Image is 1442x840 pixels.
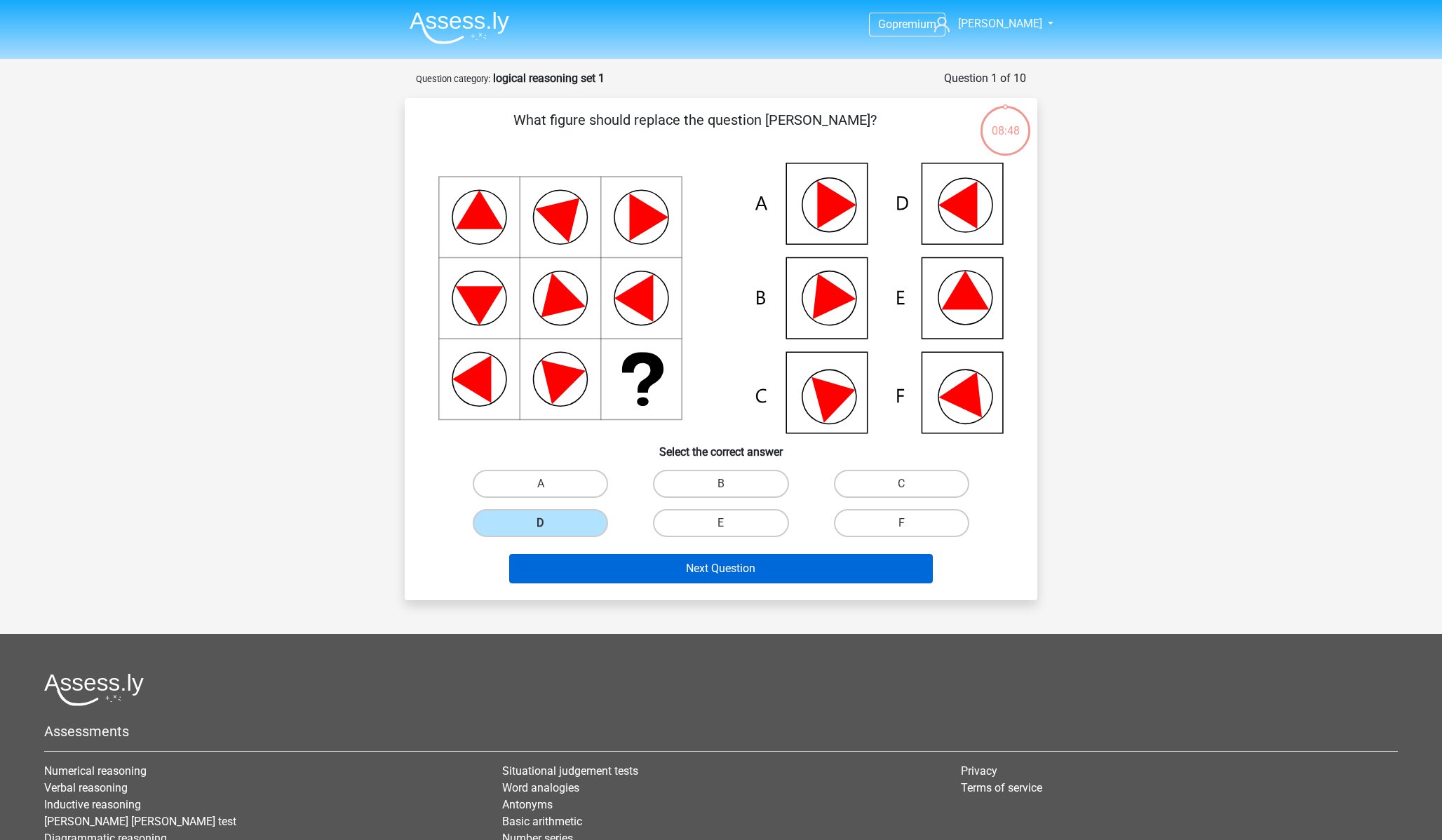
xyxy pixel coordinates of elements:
a: Privacy [961,764,997,778]
img: Assessly [410,11,509,44]
a: Basic arithmetic [502,815,582,828]
a: Situational judgement tests [502,764,638,778]
a: Verbal reasoning [44,781,128,794]
h5: Assessments [44,723,1398,740]
a: Gopremium [870,15,945,34]
label: C [834,470,969,498]
a: Numerical reasoning [44,764,147,778]
small: Question category: [416,74,490,84]
a: Terms of service [961,781,1042,794]
img: Assessly logo [44,673,144,706]
a: Word analogies [502,781,579,794]
label: A [473,470,608,498]
p: What figure should replace the question [PERSON_NAME]? [427,109,962,151]
label: B [653,470,788,498]
span: [PERSON_NAME] [958,17,1042,30]
strong: logical reasoning set 1 [493,72,605,85]
label: F [834,509,969,537]
h6: Select the correct answer [427,434,1015,459]
label: D [473,509,608,537]
a: [PERSON_NAME] [PERSON_NAME] test [44,815,236,828]
a: Antonyms [502,798,553,811]
label: E [653,509,788,537]
a: Inductive reasoning [44,798,141,811]
a: [PERSON_NAME] [929,15,1044,32]
button: Next Question [509,554,934,583]
div: 08:48 [979,104,1032,140]
span: premium [892,18,936,31]
div: Question 1 of 10 [944,70,1026,87]
span: Go [878,18,892,31]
